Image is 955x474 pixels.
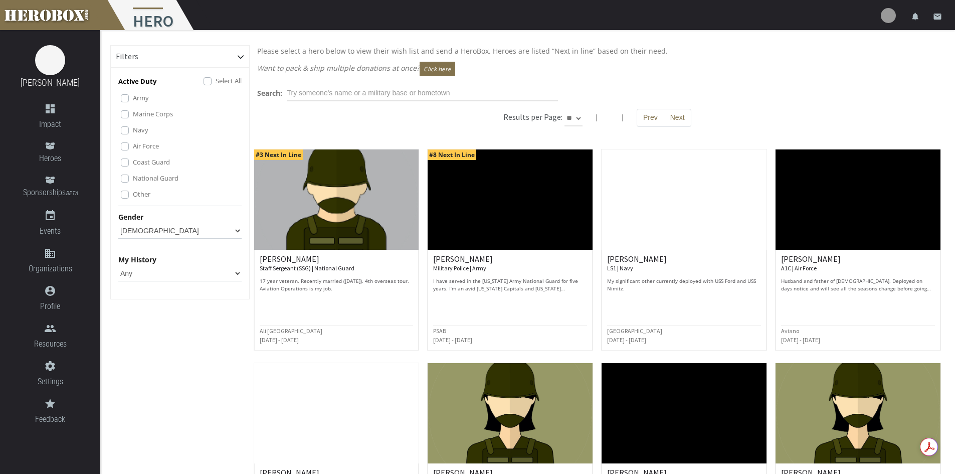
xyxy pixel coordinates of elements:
[260,277,414,292] p: 17 year veteran. Recently married ([DATE]). 4th overseas tour. Aviation Operations is my job.
[133,124,148,135] label: Navy
[601,149,767,351] a: [PERSON_NAME] LS1 | Navy My significant other currently deployed with USS Ford and USS Nimitz. [G...
[637,109,664,127] button: Prev
[911,12,920,21] i: notifications
[607,336,646,344] small: [DATE] - [DATE]
[433,255,587,272] h6: [PERSON_NAME]
[420,62,455,76] button: Click here
[781,327,799,335] small: Aviano
[118,254,156,265] label: My History
[428,149,476,160] span: #8 Next In Line
[781,264,817,272] small: A1C | Air Force
[775,149,941,351] a: [PERSON_NAME] A1C | Air Force Husband and father of [DEMOGRAPHIC_DATA]. Deployed on days notice a...
[254,149,303,160] span: #3 Next In Line
[118,211,143,223] label: Gender
[607,255,761,272] h6: [PERSON_NAME]
[781,277,935,292] p: Husband and father of [DEMOGRAPHIC_DATA]. Deployed on days notice and will see all the seasons ch...
[133,189,150,200] label: Other
[664,109,691,127] button: Next
[607,277,761,292] p: My significant other currently deployed with USS Ford and USS Nimitz.
[881,8,896,23] img: user-image
[260,336,299,344] small: [DATE] - [DATE]
[621,112,625,122] span: |
[116,52,138,61] h6: Filters
[427,149,593,351] a: #8 Next In Line [PERSON_NAME] Military Police | Army I have served in the [US_STATE] Army Nationa...
[607,264,633,272] small: LS1 | Navy
[287,85,558,101] input: Try someone's name or a military base or hometown
[433,264,486,272] small: Military Police | Army
[118,76,156,87] p: Active Duty
[133,140,159,151] label: Air Force
[607,327,662,335] small: [GEOGRAPHIC_DATA]
[254,149,420,351] a: #3 Next In Line [PERSON_NAME] Staff Sergeant (SSG) | National Guard 17 year veteran. Recently mar...
[595,112,599,122] span: |
[433,277,587,292] p: I have served in the [US_STATE] Army National Guard for five years. I’m an avid [US_STATE] Capita...
[933,12,942,21] i: email
[66,190,78,197] small: BETA
[433,336,472,344] small: [DATE] - [DATE]
[133,156,170,168] label: Coast Guard
[781,336,820,344] small: [DATE] - [DATE]
[260,255,414,272] h6: [PERSON_NAME]
[216,75,242,86] label: Select All
[503,112,562,122] h6: Results per Page:
[257,87,282,99] label: Search:
[133,173,178,184] label: National Guard
[260,264,354,272] small: Staff Sergeant (SSG) | National Guard
[133,92,149,103] label: Army
[260,327,322,335] small: Ali [GEOGRAPHIC_DATA]
[781,255,935,272] h6: [PERSON_NAME]
[257,45,938,57] p: Please select a hero below to view their wish list and send a HeroBox. Heroes are listed “Next in...
[257,62,938,76] p: Want to pack & ship multiple donations at once?
[35,45,65,75] img: image
[433,327,446,335] small: PSAB
[133,108,173,119] label: Marine Corps
[21,77,80,88] a: [PERSON_NAME]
